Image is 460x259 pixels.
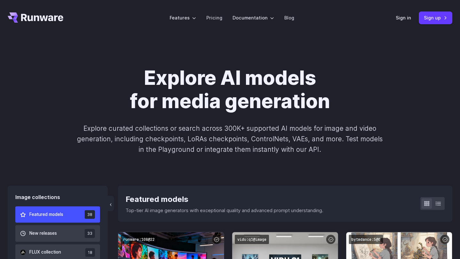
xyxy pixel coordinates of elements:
span: New releases [29,230,57,237]
span: FLUX collection [29,249,61,256]
p: Top-tier AI image generators with exceptional quality and advanced prompt understanding. [126,207,323,214]
a: Blog [284,14,294,21]
label: Documentation [233,14,274,21]
button: New releases 33 [15,225,100,241]
a: Pricing [206,14,222,21]
a: Sign up [419,11,452,24]
code: runware:108@22 [121,235,157,244]
code: bytedance:5@0 [349,235,383,244]
code: vidu:q1@image [235,235,269,244]
p: Explore curated collections or search across 300K+ supported AI models for image and video genera... [74,123,386,155]
button: ‹ [108,196,114,211]
span: 38 [85,210,95,219]
span: 18 [85,248,95,257]
a: Go to / [8,12,63,23]
span: 33 [85,229,95,238]
div: Featured models [126,193,323,205]
div: Image collections [15,193,100,202]
label: Features [170,14,196,21]
a: Sign in [396,14,411,21]
span: Featured models [29,211,63,218]
h1: Explore AI models for media generation [52,66,408,113]
button: Featured models 38 [15,206,100,223]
